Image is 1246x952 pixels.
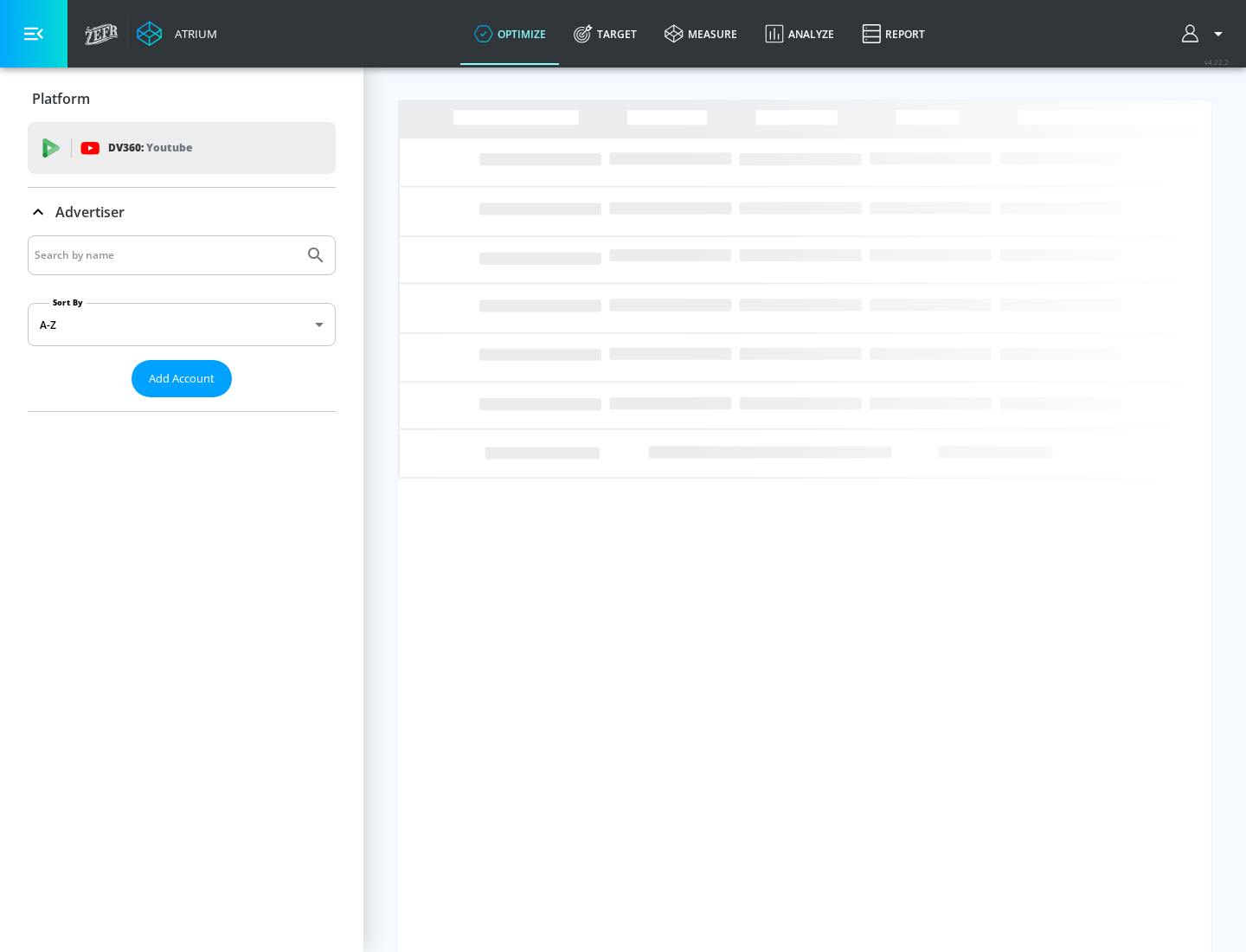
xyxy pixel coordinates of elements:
[35,244,297,267] input: Search by name
[751,3,848,65] a: Analyze
[49,297,87,308] label: Sort By
[132,360,232,397] button: Add Account
[32,89,90,108] p: Platform
[28,397,336,411] nav: list of Advertiser
[560,3,651,65] a: Target
[28,122,336,174] div: DV360: Youtube
[651,3,751,65] a: measure
[28,303,336,346] div: A-Z
[108,138,192,158] p: DV360:
[28,74,336,123] div: Platform
[1204,57,1229,67] span: v 4.22.2
[55,203,125,222] p: Advertiser
[168,26,217,42] div: Atrium
[149,369,215,389] span: Add Account
[146,138,192,157] p: Youtube
[137,21,217,47] a: Atrium
[28,235,336,411] div: Advertiser
[848,3,939,65] a: Report
[460,3,560,65] a: optimize
[28,188,336,236] div: Advertiser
